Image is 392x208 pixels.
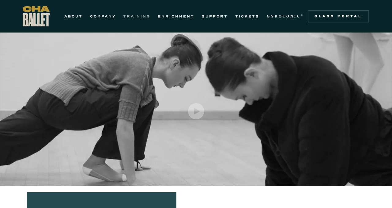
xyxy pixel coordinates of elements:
[301,14,304,17] sup: ®
[267,13,304,20] a: GYROTONIC®
[267,14,301,18] strong: GYROTONIC
[64,13,83,20] a: ABOUT
[90,13,116,20] a: COMPANY
[308,10,369,22] a: Class Portal
[311,14,365,19] div: Class Portal
[123,13,150,20] a: TRAINING
[23,6,50,26] a: home
[158,13,194,20] a: ENRICHMENT
[202,13,228,20] a: SUPPORT
[235,13,259,20] a: TICKETS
